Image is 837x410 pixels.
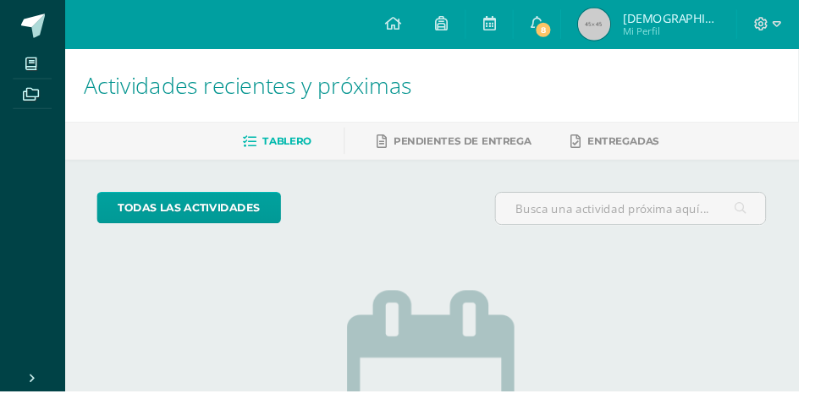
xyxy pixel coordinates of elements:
[653,10,754,27] span: [DEMOGRAPHIC_DATA][PERSON_NAME]
[276,141,327,154] span: Tablero
[616,141,691,154] span: Entregadas
[606,8,640,42] img: 45x45
[102,201,295,234] a: todas las Actividades
[255,134,327,161] a: Tablero
[653,25,754,40] span: Mi Perfil
[560,22,579,41] span: 8
[413,141,558,154] span: Pendientes de entrega
[598,134,691,161] a: Entregadas
[88,73,432,105] span: Actividades recientes y próximas
[395,134,558,161] a: Pendientes de entrega
[520,202,802,235] input: Busca una actividad próxima aquí...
